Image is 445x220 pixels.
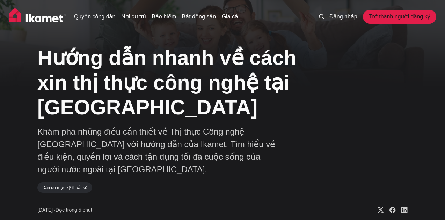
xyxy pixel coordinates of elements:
font: Quyền công dân [74,14,116,20]
font: Hướng dẫn nhanh về cách xin thị thực công nghệ tại [GEOGRAPHIC_DATA] [37,46,297,119]
a: Chia sẻ trên Facebook [384,207,396,214]
font: Giá cả [222,14,238,20]
a: Chia sẻ trên Linkedin [396,207,408,214]
a: Giá cả [222,13,238,21]
font: [DATE] ∙ [37,207,56,213]
font: Bất động sản [182,14,216,20]
font: Khám phá những điều cần thiết về Thị thực Công nghệ [GEOGRAPHIC_DATA] với hướng dẫn của Ikamet. T... [37,127,275,174]
a: Quyền công dân [74,13,116,21]
a: Nơi cư trú [121,13,146,21]
font: Trở thành người đăng ký [369,14,430,20]
a: Đăng nhập [329,13,357,21]
a: Chia sẻ trên X [372,207,384,214]
font: Bảo hiểm [152,14,176,20]
img: Nhà Ikamet [9,8,66,25]
a: Dân du mục kỹ thuật số [37,182,92,193]
font: Nơi cư trú [121,14,146,20]
a: Bất động sản [182,13,216,21]
font: Dân du mục kỹ thuật số [42,185,87,190]
a: Bảo hiểm [152,13,176,21]
a: Trở thành người đăng ký [363,10,436,24]
font: Đọc trong 5 phút [56,207,92,213]
font: Đăng nhập [329,14,357,20]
